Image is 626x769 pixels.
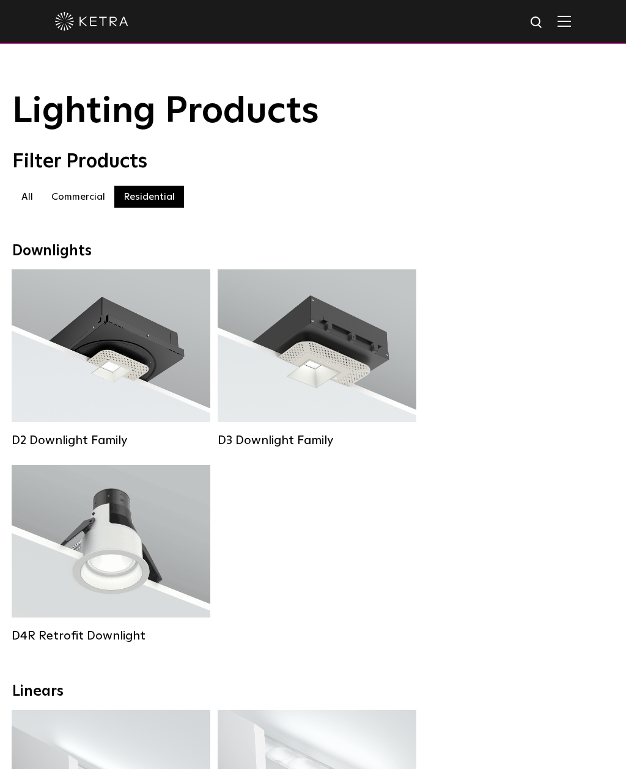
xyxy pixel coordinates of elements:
img: search icon [529,15,545,31]
a: D2 Downlight Family Lumen Output:1200Colors:White / Black / Gloss Black / Silver / Bronze / Silve... [12,269,210,446]
a: D4R Retrofit Downlight Lumen Output:800Colors:White / BlackBeam Angles:15° / 25° / 40° / 60°Watta... [12,465,210,642]
div: D4R Retrofit Downlight [12,629,210,643]
span: Lighting Products [12,93,319,130]
img: ketra-logo-2019-white [55,12,128,31]
div: D3 Downlight Family [218,433,416,448]
label: Commercial [42,186,114,208]
label: Residential [114,186,184,208]
div: Filter Products [12,150,614,173]
label: All [12,186,42,208]
a: D3 Downlight Family Lumen Output:700 / 900 / 1100Colors:White / Black / Silver / Bronze / Paintab... [218,269,416,446]
div: D2 Downlight Family [12,433,210,448]
div: Linears [12,683,614,701]
img: Hamburger%20Nav.svg [558,15,571,27]
div: Downlights [12,242,614,260]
